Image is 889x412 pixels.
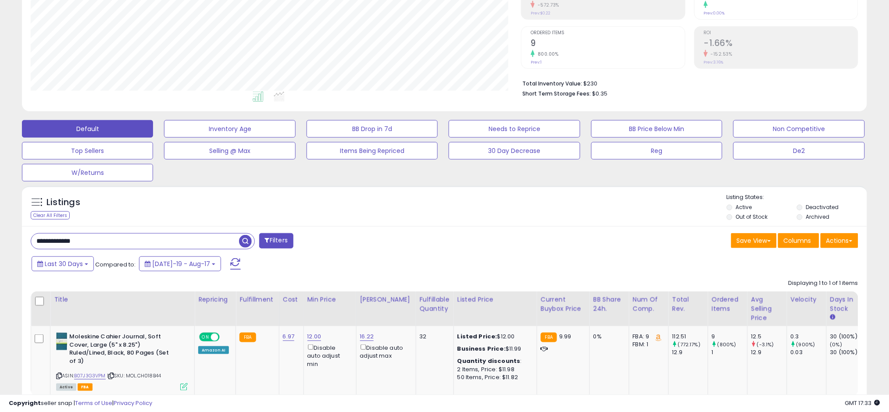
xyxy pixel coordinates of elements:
[69,333,176,367] b: Moleskine Cahier Journal, Soft Cover, Large (5" x 8.25") Ruled/Lined, Black, 80 Pages (Set of 3)
[531,11,550,16] small: Prev: $0.22
[678,341,700,348] small: (772.17%)
[218,334,232,341] span: OFF
[32,256,94,271] button: Last 30 Days
[731,233,777,248] button: Save View
[704,60,724,65] small: Prev: 3.16%
[78,384,93,391] span: FBA
[535,51,559,57] small: 800.00%
[307,295,353,304] div: Min Price
[198,346,229,354] div: Amazon AI
[672,348,708,356] div: 12.9
[733,120,864,138] button: Non Competitive
[307,142,438,160] button: Items Being Repriced
[239,295,275,304] div: Fulfillment
[164,142,295,160] button: Selling @ Max
[592,89,607,98] span: $0.35
[712,333,747,341] div: 9
[449,120,580,138] button: Needs to Reprice
[152,259,210,268] span: [DATE]-19 - Aug-17
[784,236,811,245] span: Columns
[259,233,293,249] button: Filters
[200,334,211,341] span: ON
[593,295,625,313] div: BB Share 24h.
[239,333,256,342] small: FBA
[591,142,722,160] button: Reg
[591,120,722,138] button: BB Price Below Min
[757,341,774,348] small: (-3.1%)
[751,295,783,323] div: Avg Selling Price
[727,193,867,202] p: Listing States:
[139,256,221,271] button: [DATE]-19 - Aug-17
[791,295,823,304] div: Velocity
[633,341,662,348] div: FBM: 1
[718,341,736,348] small: (800%)
[54,295,191,304] div: Title
[672,333,708,341] div: 112.51
[114,399,152,407] a: Privacy Policy
[360,332,374,341] a: 16.22
[736,203,752,211] label: Active
[198,295,232,304] div: Repricing
[821,233,858,248] button: Actions
[360,295,412,304] div: [PERSON_NAME]
[789,279,858,288] div: Displaying 1 to 1 of 1 items
[531,60,542,65] small: Prev: 1
[806,213,829,220] label: Archived
[107,372,161,379] span: | SKU: MOL.CH018B44
[708,51,732,57] small: -152.53%
[56,333,67,350] img: 31GUSnqs1wL._SL40_.jpg
[704,38,858,50] h2: -1.66%
[633,333,662,341] div: FBA: 9
[74,372,106,380] a: B07J3G3VPM
[457,332,497,341] b: Listed Price:
[559,332,571,341] span: 9.99
[283,332,295,341] a: 6.97
[449,142,580,160] button: 30 Day Decrease
[672,295,704,313] div: Total Rev.
[736,213,768,220] label: Out of Stock
[75,399,112,407] a: Terms of Use
[283,295,300,304] div: Cost
[633,295,665,313] div: Num of Comp.
[778,233,819,248] button: Columns
[22,164,153,181] button: W/Returns
[9,399,152,408] div: seller snap | |
[712,295,744,313] div: Ordered Items
[22,142,153,160] button: Top Sellers
[457,345,530,353] div: $11.99
[420,295,450,313] div: Fulfillable Quantity
[830,333,866,341] div: 30 (100%)
[593,333,622,341] div: 0%
[830,313,835,321] small: Days In Stock.
[307,343,350,368] div: Disable auto adjust min
[541,333,557,342] small: FBA
[457,366,530,373] div: 2 Items, Price: $11.98
[733,142,864,160] button: De2
[420,333,447,341] div: 32
[522,90,591,97] b: Short Term Storage Fees:
[9,399,41,407] strong: Copyright
[46,196,80,209] h5: Listings
[791,333,826,341] div: 0.3
[751,348,787,356] div: 12.9
[22,120,153,138] button: Default
[712,348,747,356] div: 1
[307,332,321,341] a: 12.00
[522,78,852,88] li: $230
[360,343,409,360] div: Disable auto adjust max
[307,120,438,138] button: BB Drop in 7d
[830,295,862,313] div: Days In Stock
[531,31,685,36] span: Ordered Items
[56,384,76,391] span: All listings currently available for purchase on Amazon
[457,357,530,365] div: :
[531,38,685,50] h2: 9
[535,2,559,8] small: -572.73%
[845,399,880,407] span: 2025-09-17 17:33 GMT
[751,333,787,341] div: 12.5
[791,348,826,356] div: 0.03
[45,259,83,268] span: Last 30 Days
[164,120,295,138] button: Inventory Age
[796,341,815,348] small: (900%)
[95,260,136,269] span: Compared to:
[830,348,866,356] div: 30 (100%)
